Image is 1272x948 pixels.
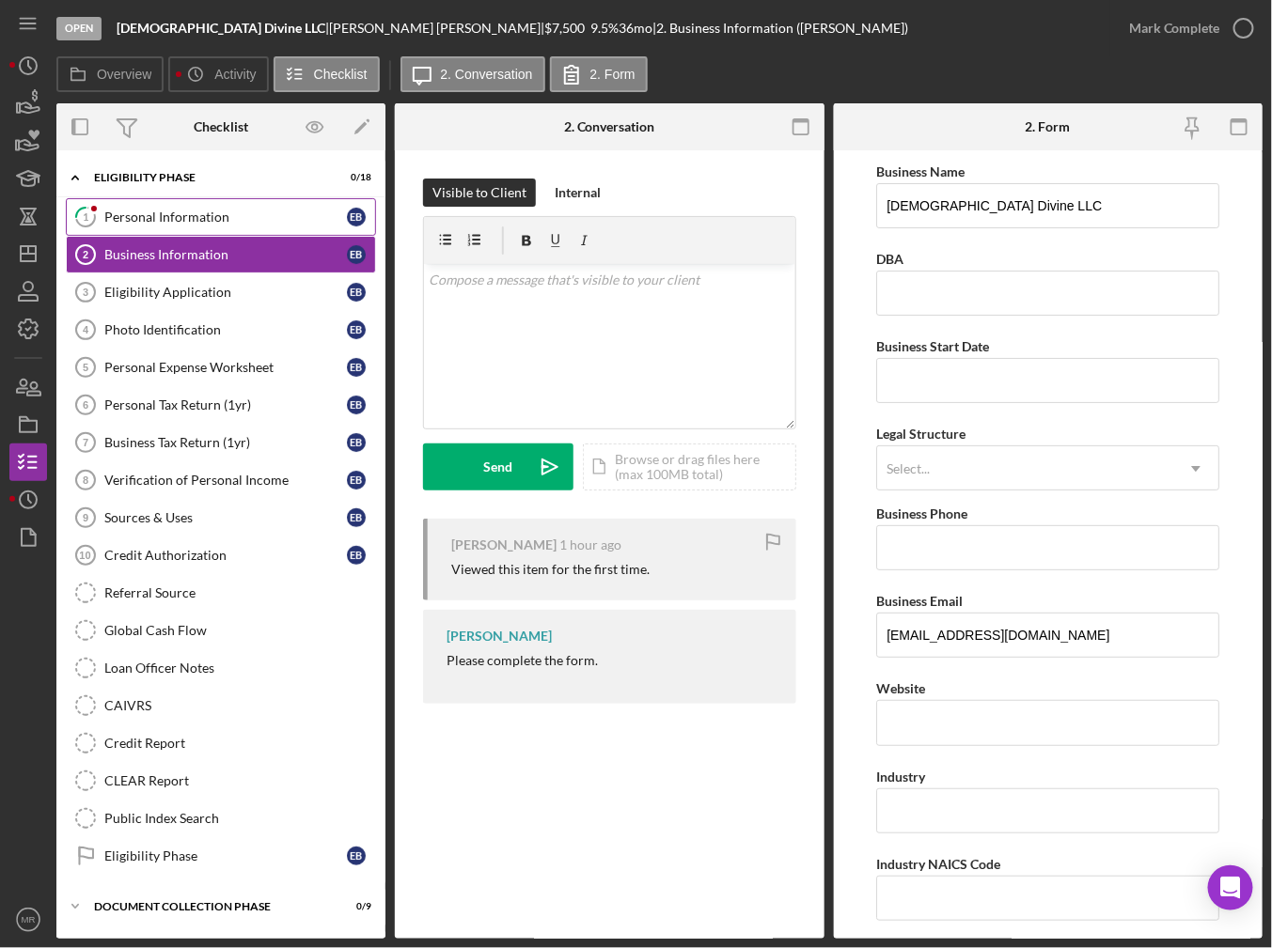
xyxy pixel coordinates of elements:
tspan: 4 [83,324,89,335]
tspan: 6 [83,399,88,411]
tspan: 10 [79,550,90,561]
label: Website [876,680,925,696]
label: Overview [97,67,151,82]
div: Internal [555,179,601,207]
a: 9Sources & UsesEB [66,499,376,536]
div: CLEAR Report [104,773,375,788]
a: CLEAR Report [66,762,376,800]
tspan: 9 [83,512,88,523]
a: Credit Report [66,724,376,762]
div: Public Index Search [104,811,375,826]
div: Credit Report [104,736,375,751]
label: 2. Form [590,67,636,82]
a: Public Index Search [66,800,376,837]
div: Loan Officer Notes [104,660,375,676]
div: Global Cash Flow [104,623,375,638]
div: Open Intercom Messenger [1208,865,1253,910]
button: Internal [545,179,610,207]
b: [DEMOGRAPHIC_DATA] Divine LLC [117,20,325,36]
label: Business Phone [876,505,967,521]
div: E B [347,208,366,226]
tspan: 8 [83,474,88,486]
button: Visible to Client [423,179,536,207]
tspan: 5 [83,362,88,373]
a: 1Personal InformationEB [66,198,376,236]
button: Send [423,443,573,490]
span: $7,500 [544,20,585,36]
div: Business Tax Return (1yr) [104,435,347,450]
div: Select... [887,461,930,476]
tspan: 7 [83,437,88,448]
text: MR [22,915,36,925]
div: [PERSON_NAME] [447,629,552,644]
div: E B [347,358,366,377]
div: 9.5 % [590,21,619,36]
tspan: 3 [83,287,88,298]
div: E B [347,396,366,414]
div: Business Information [104,247,347,262]
button: Mark Complete [1110,9,1263,47]
div: Personal Expense Worksheet [104,360,347,375]
label: Checklist [314,67,368,82]
div: Checklist [194,119,248,134]
div: Verification of Personal Income [104,473,347,488]
div: Sources & Uses [104,510,347,525]
div: Referral Source [104,585,375,600]
a: 3Eligibility ApplicationEB [66,273,376,311]
div: Viewed this item for the first time. [451,562,650,577]
div: Please complete the form. [447,653,598,668]
time: 2025-09-05 12:59 [559,537,621,552]
div: Eligibility Application [104,285,347,300]
a: 4Photo IdentificationEB [66,311,376,349]
div: Photo Identification [104,322,347,337]
button: Overview [56,56,164,92]
div: CAIVRS [104,698,375,713]
div: [PERSON_NAME] [PERSON_NAME] | [329,21,544,36]
button: Activity [168,56,268,92]
a: 6Personal Tax Return (1yr)EB [66,386,376,424]
div: 0 / 18 [338,172,371,183]
a: Referral Source [66,574,376,612]
tspan: 1 [83,210,88,223]
div: E B [347,433,366,452]
div: | 2. Business Information ([PERSON_NAME]) [652,21,908,36]
div: Eligibility Phase [104,848,347,863]
div: Credit Authorization [104,548,347,563]
a: Eligibility PhaseEB [66,837,376,875]
div: E B [347,508,366,527]
div: 2. Conversation [564,119,655,134]
div: 36 mo [619,21,652,36]
a: 2Business InformationEB [66,236,376,273]
a: 10Credit AuthorizationEB [66,536,376,574]
div: [PERSON_NAME] [451,537,557,552]
a: 8Verification of Personal IncomeEB [66,461,376,499]
a: 7Business Tax Return (1yr)EB [66,424,376,461]
div: 0 / 9 [338,901,371,912]
div: E B [347,847,366,865]
label: Activity [214,67,256,82]
label: Business Email [876,593,963,609]
div: Send [484,443,513,490]
label: Industry NAICS Code [876,856,1000,872]
a: 5Personal Expense WorksheetEB [66,349,376,386]
label: Industry [876,769,925,785]
div: Visible to Client [432,179,526,207]
div: E B [347,245,366,264]
a: CAIVRS [66,687,376,724]
div: E B [347,320,366,339]
a: Global Cash Flow [66,612,376,649]
div: Personal Tax Return (1yr) [104,397,347,412]
label: DBA [876,251,903,267]
div: Open [56,17,102,40]
div: E B [347,471,366,490]
label: 2. Conversation [441,67,533,82]
label: Business Start Date [876,338,989,354]
div: E B [347,546,366,565]
div: 2. Form [1026,119,1071,134]
tspan: 2 [83,249,88,260]
div: Mark Complete [1129,9,1220,47]
button: Checklist [274,56,380,92]
button: 2. Form [550,56,648,92]
label: Business Name [876,163,965,179]
div: Document Collection Phase [94,901,324,912]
